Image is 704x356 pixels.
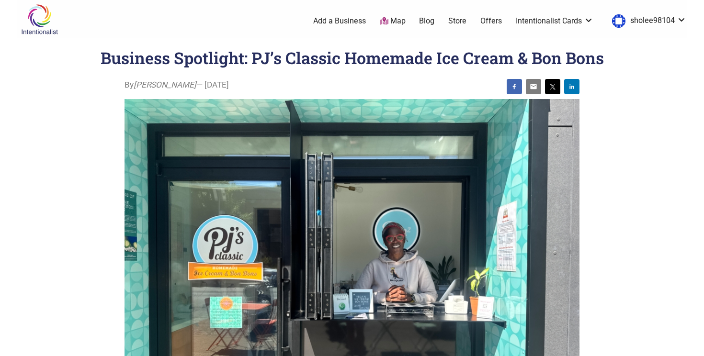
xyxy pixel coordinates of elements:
[511,83,518,90] img: facebook sharing button
[448,16,466,26] a: Store
[549,83,556,90] img: twitter sharing button
[125,79,229,91] span: By — [DATE]
[134,80,196,89] i: [PERSON_NAME]
[101,47,604,68] h1: Business Spotlight: PJ’s Classic Homemade Ice Cream & Bon Bons
[380,16,406,27] a: Map
[530,83,537,90] img: email sharing button
[17,4,62,35] img: Intentionalist
[516,16,593,26] a: Intentionalist Cards
[607,12,686,30] a: sholee98104
[480,16,502,26] a: Offers
[568,83,576,90] img: linkedin sharing button
[419,16,434,26] a: Blog
[313,16,366,26] a: Add a Business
